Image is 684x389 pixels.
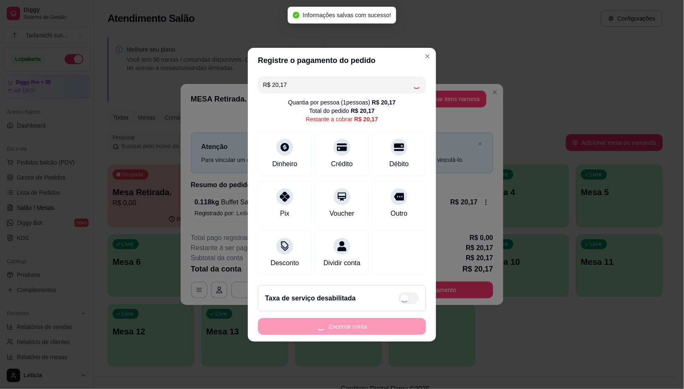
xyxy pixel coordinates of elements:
[248,48,436,73] header: Registre o pagamento do pedido
[288,98,396,107] div: Quantia por pessoa ( 1 pessoas)
[263,76,413,93] input: Ex.: hambúrguer de cordeiro
[293,12,300,18] span: check-circle
[372,98,396,107] div: R$ 20,17
[330,209,355,219] div: Voucher
[309,107,375,115] div: Total do pedido
[389,159,409,169] div: Débito
[421,50,434,63] button: Close
[280,209,289,219] div: Pix
[331,159,353,169] div: Crédito
[303,12,391,18] span: Informações salvas com sucesso!
[271,258,299,268] div: Desconto
[413,81,421,89] div: Loading
[306,115,378,123] div: Restante a cobrar
[351,107,375,115] div: R$ 20,17
[354,115,378,123] div: R$ 20,17
[265,293,356,303] h2: Taxa de serviço desabilitada
[272,159,297,169] div: Dinheiro
[391,209,408,219] div: Outro
[324,258,360,268] div: Dividir conta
